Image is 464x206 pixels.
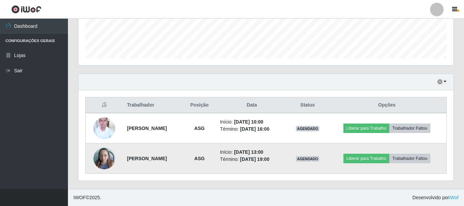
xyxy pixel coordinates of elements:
[343,154,389,163] button: Liberar para Trabalho
[343,124,389,133] button: Liberar para Trabalho
[240,126,269,132] time: [DATE] 16:00
[220,156,284,163] li: Término:
[127,156,167,161] strong: [PERSON_NAME]
[389,124,430,133] button: Trabalhador Faltou
[73,194,101,201] span: © 2025 .
[288,97,327,113] th: Status
[93,144,115,173] img: 1727202109087.jpeg
[220,126,284,133] li: Término:
[183,97,216,113] th: Posição
[389,154,430,163] button: Trabalhador Faltou
[123,97,183,113] th: Trabalhador
[194,156,204,161] strong: ASG
[220,149,284,156] li: Início:
[194,126,204,131] strong: ASG
[234,119,263,125] time: [DATE] 10:00
[216,97,288,113] th: Data
[449,195,459,200] a: iWof
[296,126,320,131] span: AGENDADO
[93,115,115,142] img: 1736170537565.jpeg
[412,194,459,201] span: Desenvolvido por
[327,97,447,113] th: Opções
[296,156,320,162] span: AGENDADO
[240,156,269,162] time: [DATE] 19:00
[11,5,41,14] img: CoreUI Logo
[73,195,86,200] span: IWOF
[220,118,284,126] li: Início:
[127,126,167,131] strong: [PERSON_NAME]
[234,149,263,155] time: [DATE] 13:00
